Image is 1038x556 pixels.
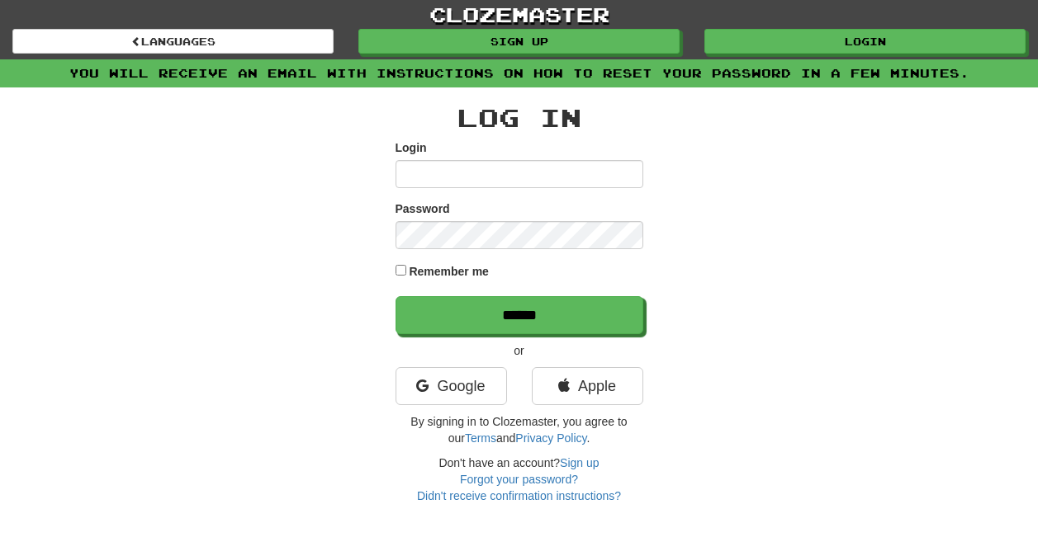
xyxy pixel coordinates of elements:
[704,29,1026,54] a: Login
[396,104,643,131] h2: Log In
[396,367,507,405] a: Google
[560,456,599,469] a: Sign up
[409,263,489,280] label: Remember me
[396,455,643,504] div: Don't have an account?
[532,367,643,405] a: Apple
[460,473,578,486] a: Forgot your password?
[396,413,643,446] p: By signing in to Clozemaster, you agree to our and .
[396,342,643,359] p: or
[465,431,496,445] a: Terms
[12,29,334,54] a: Languages
[417,489,621,502] a: Didn't receive confirmation instructions?
[396,200,450,217] label: Password
[358,29,680,54] a: Sign up
[396,139,427,156] label: Login
[515,431,586,445] a: Privacy Policy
